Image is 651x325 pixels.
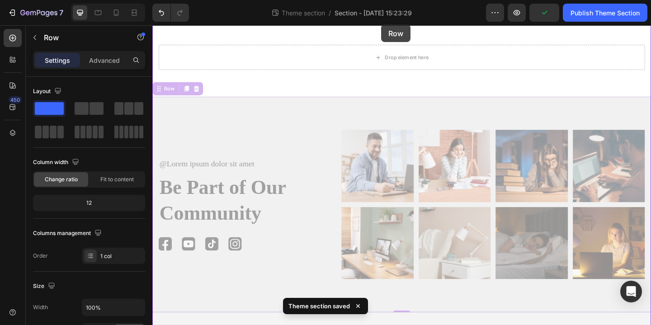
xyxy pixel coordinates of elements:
div: Open Intercom Messenger [620,281,642,302]
input: Auto [82,299,145,316]
p: Settings [45,56,70,65]
p: 7 [59,7,63,18]
div: 450 [9,96,22,104]
button: 7 [4,4,67,22]
div: Undo/Redo [152,4,189,22]
p: Row [44,32,121,43]
span: Section - [DATE] 15:23:29 [335,8,412,18]
span: Change ratio [45,175,78,184]
iframe: Design area [152,25,651,325]
div: Order [33,252,48,260]
span: Theme section [280,8,327,18]
div: Width [33,303,48,311]
p: Theme section saved [288,301,350,311]
span: Fit to content [100,175,134,184]
p: Advanced [89,56,120,65]
div: Column width [33,156,81,169]
div: 1 col [100,252,143,260]
div: Publish Theme Section [571,8,640,18]
div: Size [33,280,57,292]
button: Publish Theme Section [563,4,647,22]
span: / [329,8,331,18]
div: 12 [35,197,143,209]
div: Columns management [33,227,104,240]
div: Layout [33,85,63,98]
